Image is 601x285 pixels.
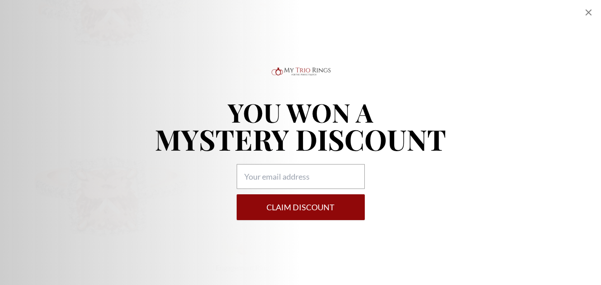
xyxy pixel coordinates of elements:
input: Your email address [237,164,365,189]
button: Claim DISCOUNT [237,194,365,220]
div: Close popup [583,7,594,18]
p: MYSTERY DISCOUNT [155,125,446,153]
img: Logo [270,65,332,78]
p: YOU WON A [155,99,446,125]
